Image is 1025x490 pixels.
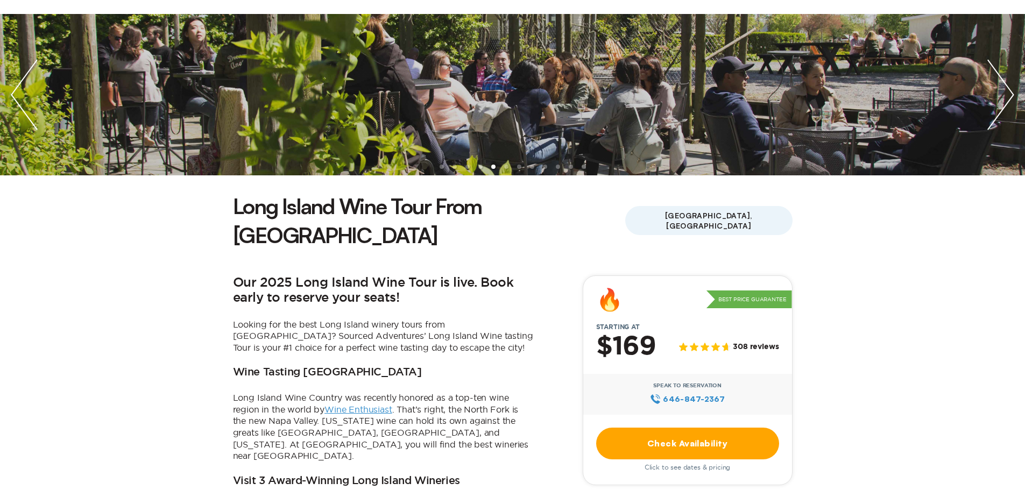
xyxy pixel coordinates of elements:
h1: Long Island Wine Tour From [GEOGRAPHIC_DATA] [233,191,625,250]
li: slide item 6 [504,165,508,169]
li: slide item 2 [453,165,457,169]
li: slide item 10 [556,165,560,169]
img: next slide / item [977,14,1025,175]
a: 646‍-847‍-2367 [650,393,725,405]
li: slide item 1 [440,165,444,169]
span: 308 reviews [733,343,779,352]
li: slide item 3 [465,165,470,169]
h2: Our 2025 Long Island Wine Tour is live. Book early to reserve your seats! [233,275,534,306]
span: Speak to Reservation [653,382,722,389]
h3: Wine Tasting [GEOGRAPHIC_DATA] [233,366,422,379]
li: slide item 4 [478,165,483,169]
h2: $169 [596,333,656,361]
p: Best Price Guarantee [706,290,792,309]
li: slide item 9 [543,165,547,169]
li: slide item 8 [530,165,534,169]
li: slide item 5 [491,165,496,169]
li: slide item 11 [569,165,573,169]
div: 🔥 [596,289,623,310]
p: Looking for the best Long Island winery tours from [GEOGRAPHIC_DATA]? Sourced Adventures’ Long Is... [233,319,534,354]
span: [GEOGRAPHIC_DATA], [GEOGRAPHIC_DATA] [625,206,793,235]
a: Check Availability [596,428,779,459]
span: 646‍-847‍-2367 [663,393,725,405]
span: Starting at [583,323,653,331]
li: slide item 12 [582,165,586,169]
p: Long Island Wine Country was recently honored as a top-ten wine region in the world by . That’s r... [233,392,534,462]
a: Wine Enthusiast [324,404,392,414]
li: slide item 7 [517,165,521,169]
h3: Visit 3 Award-Winning Long Island Wineries [233,475,460,488]
span: Click to see dates & pricing [645,464,731,471]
